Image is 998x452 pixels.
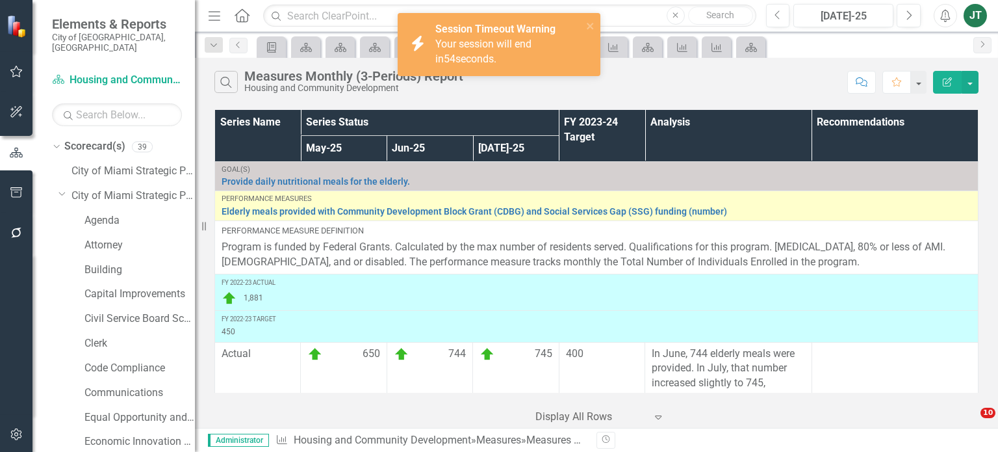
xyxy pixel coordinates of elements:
button: [DATE]-25 [793,4,893,27]
span: 744 [448,347,466,362]
a: Capital Improvements [84,287,195,302]
a: City of Miami Strategic Plan (NEW) [71,189,195,204]
a: City of Miami Strategic Plan [71,164,195,179]
div: Measures Monthly (3-Periods) Report [244,69,463,83]
a: Elderly meals provided with Community Development Block Grant (CDBG) and Social Services Gap (SSG... [222,207,971,217]
span: 650 [363,347,380,362]
img: ClearPoint Strategy [6,15,29,38]
div: FY 2022-23 Actual [222,278,971,287]
a: Civil Service Board Scorecard [84,312,195,326]
span: Actual [222,347,294,362]
td: Double-Click to Edit [301,342,387,397]
span: Your session will end in seconds. [435,38,531,65]
div: Goal(s) [222,166,971,174]
img: On Target [480,347,495,362]
a: Code Compliance [84,361,195,376]
a: Equal Opportunity and Diversity Programs [84,410,195,425]
a: Clerk [84,336,195,351]
span: 1,881 [244,293,263,302]
button: JT [964,4,987,27]
div: [DATE]-25 [798,8,889,24]
button: close [586,18,595,33]
a: Housing and Community Development [294,434,471,446]
span: 54 [444,53,455,65]
div: Housing and Community Development [244,83,463,93]
a: Attorney [84,238,195,253]
span: 10 [980,408,995,418]
small: City of [GEOGRAPHIC_DATA], [GEOGRAPHIC_DATA] [52,32,182,53]
input: Search Below... [52,103,182,126]
a: Measures [476,434,521,446]
span: 745 [535,347,552,362]
a: Provide daily nutritional meals for the elderly. [222,177,971,187]
a: Economic Innovation and Development [84,434,195,449]
img: On Target [222,291,237,306]
span: Search [706,10,734,20]
td: Double-Click to Edit Right Click for Context Menu [215,161,979,191]
p: Program is funded by Federal Grants. Calculated by the max number of residents served. Qualificat... [222,240,971,270]
span: Administrator [208,434,269,447]
td: Double-Click to Edit [387,342,472,397]
span: Elements & Reports [52,16,182,32]
input: Search ClearPoint... [263,5,756,27]
td: Double-Click to Edit [215,221,979,274]
a: Communications [84,386,195,401]
div: Performance Measure Definition [222,225,971,237]
td: Double-Click to Edit Right Click for Context Menu [215,191,979,221]
a: Housing and Community Development [52,73,182,88]
a: Building [84,263,195,278]
td: Double-Click to Edit [473,342,559,397]
span: 450 [222,327,235,336]
strong: Session Timeout Warning [435,23,556,35]
a: Agenda [84,213,195,228]
button: Search [688,7,753,25]
a: Scorecard(s) [64,139,125,154]
img: On Target [394,347,409,362]
span: 400 [566,347,583,360]
td: Double-Click to Edit [215,310,979,342]
iframe: Intercom live chat [954,408,985,439]
div: » » [275,433,587,448]
td: Double-Click to Edit [215,342,301,397]
div: Performance Measures [222,195,971,203]
img: On Target [307,347,323,362]
div: 39 [132,141,153,152]
div: Measures Monthly (3-Periods) Report [526,434,697,446]
div: FY 2022-23 Target [222,315,971,324]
